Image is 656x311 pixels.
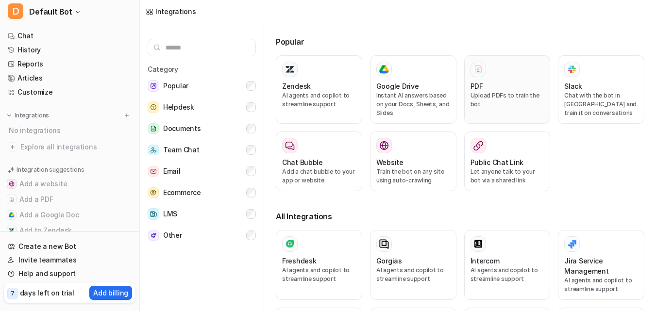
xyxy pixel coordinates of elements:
[148,204,256,224] button: LMSLMS
[376,91,450,117] p: Instant AI answers based on your Docs, Sheets, and Slides
[20,288,74,298] p: days left on trial
[376,256,402,266] h3: Gorgias
[163,123,201,134] span: Documents
[4,85,135,99] a: Customize
[11,289,15,298] p: 7
[471,266,544,283] p: AI agents and copilot to streamline support
[4,176,135,192] button: Add a websiteAdd a website
[148,162,256,181] button: EmailEmail
[4,140,135,154] a: Explore all integrations
[89,286,132,300] button: Add billing
[163,229,182,241] span: Other
[15,112,49,119] p: Integrations
[148,101,159,113] img: Helpdesk
[471,256,500,266] h3: Intercom
[4,29,135,43] a: Chat
[464,230,551,300] button: IntercomAI agents and copilot to streamline support
[4,43,135,57] a: History
[558,55,644,124] button: SlackSlackChat with the bot in [GEOGRAPHIC_DATA] and train it on conversations
[148,187,159,198] img: Ecommerce
[148,119,256,138] button: DocumentsDocuments
[4,71,135,85] a: Articles
[148,140,256,160] button: Team ChatTeam Chat
[282,167,356,185] p: Add a chat bubble to your app or website
[564,276,638,294] p: AI agents and copilot to streamline support
[376,81,419,91] h3: Google Drive
[567,64,577,75] img: Slack
[20,139,132,155] span: Explore all integrations
[163,208,177,220] span: LMS
[471,81,483,91] h3: PDF
[148,64,256,74] h5: Category
[163,80,188,92] span: Popular
[9,181,15,187] img: Add a website
[148,98,256,117] button: HelpdeskHelpdesk
[564,91,638,117] p: Chat with the bot in [GEOGRAPHIC_DATA] and train it on conversations
[471,157,524,167] h3: Public Chat Link
[564,81,582,91] h3: Slack
[471,91,544,109] p: Upload PDFs to train the bot
[148,145,159,156] img: Team Chat
[148,76,256,96] button: PopularPopular
[9,228,15,233] img: Add to Zendesk
[282,81,311,91] h3: Zendesk
[4,253,135,267] a: Invite teammates
[8,142,17,152] img: explore all integrations
[370,55,456,124] button: Google DriveGoogle DriveInstant AI answers based on your Docs, Sheets, and Slides
[376,266,450,283] p: AI agents and copilot to streamline support
[4,223,135,238] button: Add to ZendeskAdd to Zendesk
[464,55,551,124] button: PDFPDFUpload PDFs to train the bot
[370,230,456,300] button: GorgiasAI agents and copilot to streamline support
[17,165,84,174] p: Integration suggestions
[148,183,256,202] button: EcommerceEcommerce
[282,256,316,266] h3: Freshdesk
[473,65,483,74] img: PDF
[163,144,199,156] span: Team Chat
[163,187,201,198] span: Ecommerce
[558,230,644,300] button: Jira Service ManagementAI agents and copilot to streamline support
[4,192,135,207] button: Add a PDFAdd a PDF
[9,212,15,218] img: Add a Google Doc
[276,36,644,48] h3: Popular
[146,6,196,16] a: Integrations
[155,6,196,16] div: Integrations
[379,141,389,150] img: Website
[276,230,362,300] button: FreshdeskAI agents and copilot to streamline support
[148,166,159,177] img: Email
[29,5,72,18] span: Default Bot
[8,3,23,19] span: D
[6,112,13,119] img: expand menu
[471,167,544,185] p: Let anyone talk to your bot via a shared link
[4,57,135,71] a: Reports
[163,101,194,113] span: Helpdesk
[93,288,128,298] p: Add billing
[376,157,404,167] h3: Website
[276,211,644,222] h3: All Integrations
[282,266,356,283] p: AI agents and copilot to streamline support
[4,240,135,253] a: Create a new Bot
[163,165,181,177] span: Email
[148,208,159,220] img: LMS
[564,256,638,276] h3: Jira Service Management
[370,131,456,191] button: WebsiteWebsiteTrain the bot on any site using auto-crawling
[6,122,135,138] div: No integrations
[4,207,135,223] button: Add a Google DocAdd a Google Doc
[276,131,362,191] button: Chat BubbleAdd a chat bubble to your app or website
[4,267,135,280] a: Help and support
[148,226,256,245] button: OtherOther
[282,157,323,167] h3: Chat Bubble
[148,80,159,92] img: Popular
[376,167,450,185] p: Train the bot on any site using auto-crawling
[148,123,159,134] img: Documents
[148,230,159,241] img: Other
[276,55,362,124] button: ZendeskAI agents and copilot to streamline support
[464,131,551,191] button: Public Chat LinkLet anyone talk to your bot via a shared link
[123,112,130,119] img: menu_add.svg
[379,65,389,74] img: Google Drive
[9,196,15,202] img: Add a PDF
[282,91,356,109] p: AI agents and copilot to streamline support
[4,111,52,120] button: Integrations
